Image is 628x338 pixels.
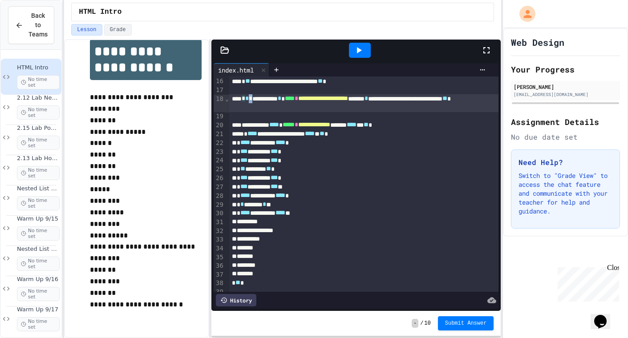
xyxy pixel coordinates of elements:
[225,95,229,102] span: Fold line
[519,171,612,216] p: Switch to "Grade View" to access the chat feature and communicate with your teacher for help and ...
[17,215,60,223] span: Warm Up 9/15
[214,288,225,297] div: 39
[104,24,132,36] button: Grade
[214,112,225,121] div: 19
[17,185,60,193] span: Nested List Practice Grocery List
[17,125,60,132] span: 2.15 Lab Poem
[17,226,60,241] span: No time set
[79,7,122,17] span: HTML Intro
[214,227,225,236] div: 32
[511,36,564,48] h1: Web Design
[214,201,225,209] div: 29
[17,245,60,253] span: Nested List Example in class
[214,148,225,157] div: 23
[214,130,225,139] div: 21
[17,196,60,210] span: No time set
[511,132,620,142] div: No due date set
[17,287,60,301] span: No time set
[4,4,61,56] div: Chat with us now!Close
[71,24,102,36] button: Lesson
[17,306,60,314] span: Warm Up 9/17
[214,63,269,76] div: index.html
[514,83,617,91] div: [PERSON_NAME]
[511,63,620,76] h2: Your Progress
[214,165,225,174] div: 25
[17,94,60,102] span: 2.12 Lab News Article
[214,86,225,95] div: 17
[214,253,225,262] div: 35
[214,279,225,288] div: 38
[424,320,430,327] span: 10
[420,320,423,327] span: /
[214,139,225,148] div: 22
[17,136,60,150] span: No time set
[214,77,225,86] div: 16
[445,320,487,327] span: Submit Answer
[214,262,225,270] div: 36
[214,65,258,75] div: index.html
[17,64,60,72] span: HTML Intro
[554,264,619,302] iframe: chat widget
[17,105,60,120] span: No time set
[17,317,60,331] span: No time set
[591,302,619,329] iframe: chat widget
[216,294,256,306] div: History
[214,192,225,201] div: 28
[214,156,225,165] div: 24
[214,95,225,113] div: 18
[510,4,538,24] div: My Account
[214,270,225,279] div: 37
[17,166,60,180] span: No time set
[214,183,225,192] div: 27
[17,257,60,271] span: No time set
[214,235,225,244] div: 33
[214,121,225,130] div: 20
[28,11,48,39] span: Back to Teams
[511,116,620,128] h2: Assignment Details
[438,316,494,330] button: Submit Answer
[17,155,60,162] span: 2.13 Lab Hometown Webpage
[412,319,418,328] span: -
[214,218,225,227] div: 31
[514,91,617,98] div: [EMAIL_ADDRESS][DOMAIN_NAME]
[214,174,225,183] div: 26
[8,6,54,44] button: Back to Teams
[214,244,225,253] div: 34
[519,157,612,168] h3: Need Help?
[214,209,225,218] div: 30
[17,75,60,89] span: No time set
[17,276,60,283] span: Warm Up 9/16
